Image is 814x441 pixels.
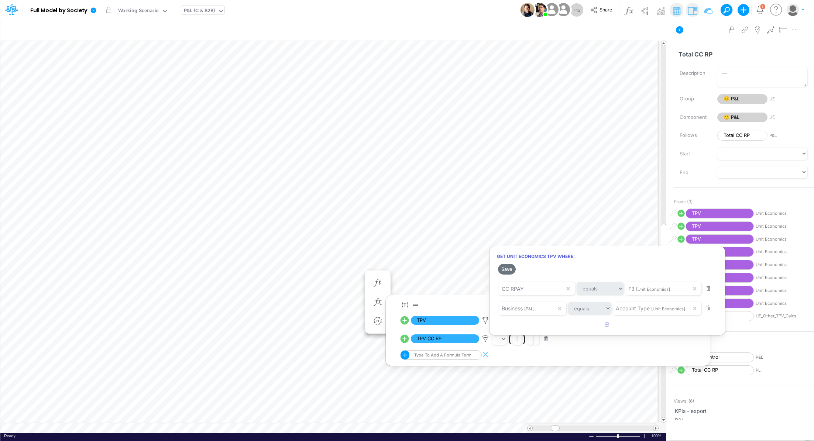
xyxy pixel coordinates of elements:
img: User Image Icon [521,3,535,17]
div: Account Type [616,304,685,312]
div: F3 [628,285,670,293]
div: Business [502,304,535,312]
img: User Image Icon [533,3,547,17]
span: CC RPAY [502,286,524,292]
span: [Unit Economics] [651,306,685,311]
button: Save [498,264,516,275]
img: User Image Icon [543,1,560,18]
img: User Image Icon [555,1,571,18]
span: F3 [628,286,635,292]
span: [P&L] [524,306,535,311]
span: Account Type [616,305,650,311]
span: [Unit Economics] [636,287,670,292]
div: CC RPAY [502,285,524,293]
span: Business [502,305,523,311]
